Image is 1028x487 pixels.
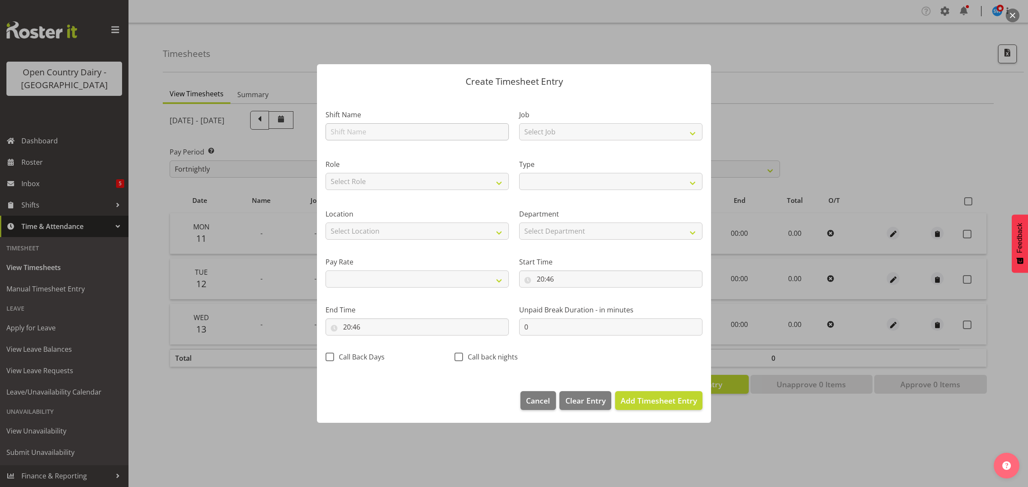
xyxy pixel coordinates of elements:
[326,305,509,315] label: End Time
[559,391,611,410] button: Clear Entry
[520,391,556,410] button: Cancel
[519,257,702,267] label: Start Time
[519,270,702,288] input: Click to select...
[326,159,509,169] label: Role
[326,257,509,267] label: Pay Rate
[519,318,702,336] input: Unpaid Break Duration
[565,395,606,406] span: Clear Entry
[1002,461,1011,470] img: help-xxl-2.png
[519,159,702,169] label: Type
[615,391,702,410] button: Add Timesheet Entry
[519,305,702,315] label: Unpaid Break Duration - in minutes
[621,395,697,406] span: Add Timesheet Entry
[1016,223,1024,253] span: Feedback
[519,209,702,219] label: Department
[334,353,385,361] span: Call Back Days
[463,353,518,361] span: Call back nights
[519,110,702,120] label: Job
[326,77,702,86] p: Create Timesheet Entry
[326,123,509,140] input: Shift Name
[326,209,509,219] label: Location
[326,110,509,120] label: Shift Name
[526,395,550,406] span: Cancel
[326,318,509,336] input: Click to select...
[1012,214,1028,273] button: Feedback - Show survey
